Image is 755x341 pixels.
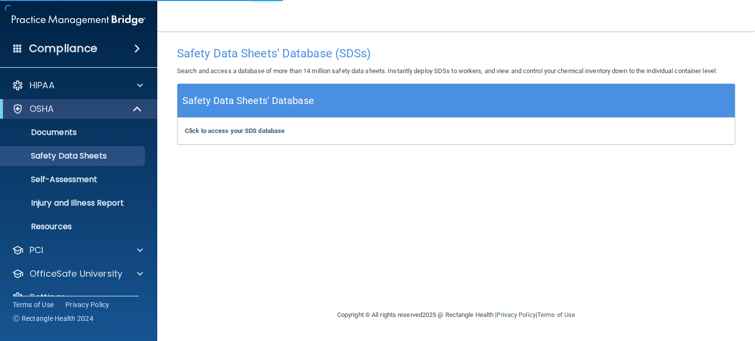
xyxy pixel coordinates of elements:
p: Settings [29,291,66,303]
p: Resources [6,222,141,232]
p: Injury and Illness Report [6,198,141,208]
h5: Safety Data Sheets' Database [182,92,314,109]
a: Terms of Use [537,311,575,318]
a: HIPAA [12,79,143,91]
a: OSHA [12,103,143,115]
p: Safety Data Sheets [6,151,141,161]
p: Documents [6,128,141,137]
a: PCI [12,244,143,256]
p: Search and access a database of more than 14 million safety data sheets. Instantly deploy SDSs to... [177,65,735,77]
img: PMB logo [12,10,145,30]
p: OSHA [29,103,54,115]
p: OfficeSafe University [29,268,122,280]
a: OfficeSafe University [12,268,143,280]
h4: Compliance [29,42,97,55]
a: Settings [12,291,143,303]
p: Self-Assessment [6,175,141,184]
div: Copyright © All rights reserved 2025 @ Rectangle Health | | [277,299,636,331]
p: HIPAA [29,79,55,91]
a: Click to access your SDS database [185,127,285,134]
p: PCI [29,244,43,256]
span: Ⓒ Rectangle Health 2024 [13,314,93,323]
a: Terms of Use [13,300,54,310]
h4: Safety Data Sheets' Database (SDSs) [177,47,735,60]
a: Privacy Policy [496,311,535,318]
a: Privacy Policy [65,300,110,310]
